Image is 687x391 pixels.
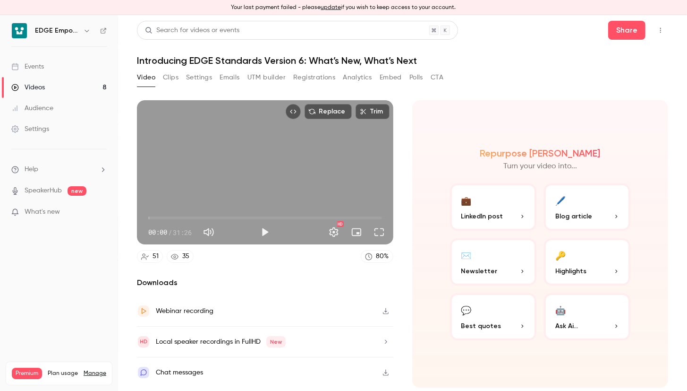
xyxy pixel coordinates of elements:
a: 80% [361,250,393,263]
span: Help [25,165,38,174]
button: Embed video [286,104,301,119]
div: ✉️ [461,248,472,262]
img: website_grey.svg [15,25,23,32]
h2: Downloads [137,277,393,288]
button: 🤖Ask Ai... [544,293,630,340]
button: 🔑Highlights [544,238,630,286]
span: Best quotes [461,321,501,331]
button: Settings [186,70,212,85]
span: Ask Ai... [555,321,578,331]
h1: Introducing EDGE Standards Version 6: What’s New, What’s Next [137,55,668,66]
div: 00:00 [148,227,192,237]
img: logo_orange.svg [15,15,23,23]
div: Chat messages [156,367,203,378]
button: Clips [163,70,178,85]
a: 51 [137,250,163,263]
div: 51 [153,252,159,261]
h6: EDGE Empower [35,26,79,35]
div: Events [11,62,44,71]
div: 35 [182,252,189,261]
span: Newsletter [461,266,498,276]
button: 🖊️Blog article [544,183,630,231]
span: Blog article [555,211,592,221]
div: Settings [11,124,49,134]
div: 🔑 [555,248,566,262]
button: 💼LinkedIn post [450,183,536,231]
div: Webinar recording [156,305,213,317]
span: Premium [12,368,42,379]
div: v 4.0.25 [26,15,46,23]
button: Mute [199,223,218,242]
button: Full screen [370,223,389,242]
p: Turn your video into... [503,161,577,172]
div: Videos [11,83,45,92]
div: Domain: [DOMAIN_NAME] [25,25,104,32]
div: Domain Overview [36,56,85,62]
button: Trim [356,104,390,119]
button: Turn on miniplayer [347,223,366,242]
span: / [168,227,172,237]
span: Plan usage [48,370,78,377]
button: 💬Best quotes [450,293,536,340]
span: Highlights [555,266,586,276]
button: Share [608,21,645,40]
span: New [266,336,286,348]
a: 35 [167,250,194,263]
span: What's new [25,207,60,217]
button: CTA [431,70,443,85]
div: Local speaker recordings in FullHD [156,336,286,348]
div: HD [337,221,344,227]
div: Audience [11,104,53,113]
button: Registrations [293,70,335,85]
img: tab_keywords_by_traffic_grey.svg [94,55,102,62]
div: Keywords by Traffic [104,56,159,62]
div: 💬 [461,303,472,317]
p: Your last payment failed - please if you wish to keep access to your account. [231,3,456,12]
div: 💼 [461,193,472,208]
button: update [321,3,341,12]
span: new [68,186,86,196]
div: Search for videos or events [145,26,239,35]
button: UTM builder [247,70,286,85]
button: Video [137,70,155,85]
img: tab_domain_overview_orange.svg [25,55,33,62]
span: 00:00 [148,227,167,237]
a: Manage [84,370,106,377]
button: Emails [220,70,239,85]
div: 80 % [376,252,389,261]
button: Analytics [343,70,372,85]
div: 🖊️ [555,193,566,208]
button: Polls [409,70,423,85]
button: Settings [324,223,343,242]
a: SpeakerHub [25,186,62,196]
button: Play [255,223,274,242]
span: LinkedIn post [461,211,503,221]
button: ✉️Newsletter [450,238,536,286]
button: Replace [305,104,352,119]
h2: Repurpose [PERSON_NAME] [480,148,600,159]
button: Embed [380,70,402,85]
button: Top Bar Actions [653,23,668,38]
li: help-dropdown-opener [11,165,107,174]
img: EDGE Empower [12,23,27,38]
span: 31:26 [173,227,192,237]
div: 🤖 [555,303,566,317]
